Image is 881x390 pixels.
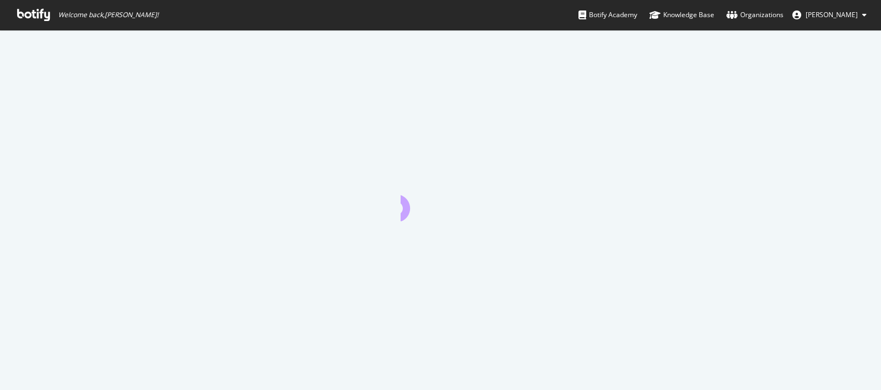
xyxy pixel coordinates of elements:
[578,9,637,20] div: Botify Academy
[783,6,875,24] button: [PERSON_NAME]
[806,10,858,19] span: Abhijeet Bhosale
[58,11,158,19] span: Welcome back, [PERSON_NAME] !
[726,9,783,20] div: Organizations
[401,181,480,221] div: animation
[649,9,714,20] div: Knowledge Base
